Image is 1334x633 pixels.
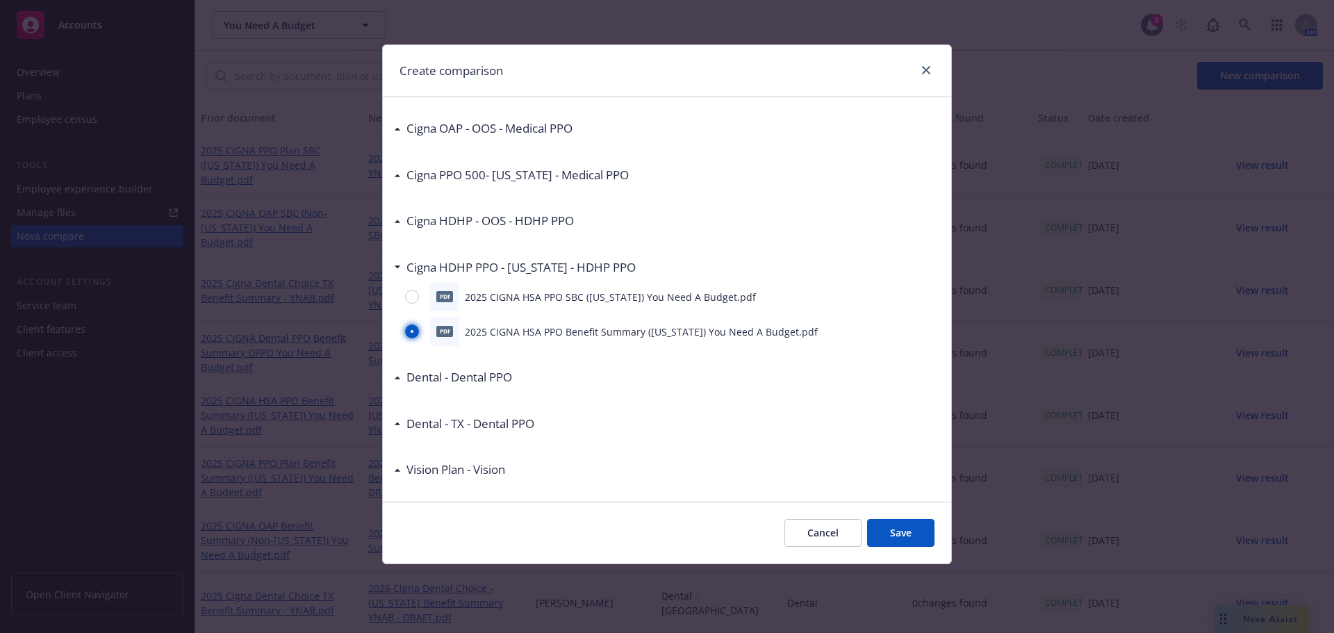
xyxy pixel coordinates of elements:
h3: Vision Plan - Vision [406,461,505,479]
div: Cigna OAP - OOS - Medical PPO [394,120,573,138]
div: Vision Plan - Vision [394,461,505,479]
span: pdf [436,291,453,302]
button: Save [867,519,934,547]
p: 2025 CIGNA HSA PPO SBC ([US_STATE]) You Need A Budget.pdf [465,290,756,304]
h3: Cigna PPO 500- [US_STATE] - Medical PPO [406,166,629,184]
a: close [918,62,934,79]
button: Cancel [784,519,862,547]
h1: Create comparison [400,62,503,80]
div: Cigna HDHP - OOS - HDHP PPO [394,212,574,230]
div: Dental - TX - Dental PPO [394,415,534,433]
h3: Dental - Dental PPO [406,368,512,386]
span: pdf [436,326,453,336]
div: Cigna PPO 500- [US_STATE] - Medical PPO [394,166,629,184]
h3: Cigna HDHP - OOS - HDHP PPO [406,212,574,230]
div: Dental - Dental PPO [394,368,512,386]
div: Cigna HDHP PPO - [US_STATE] - HDHP PPO [394,258,636,277]
p: 2025 CIGNA HSA PPO Benefit Summary ([US_STATE]) You Need A Budget.pdf [465,324,818,339]
h3: Cigna OAP - OOS - Medical PPO [406,120,573,138]
h3: Cigna HDHP PPO - [US_STATE] - HDHP PPO [406,258,636,277]
h3: Dental - TX - Dental PPO [406,415,534,433]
